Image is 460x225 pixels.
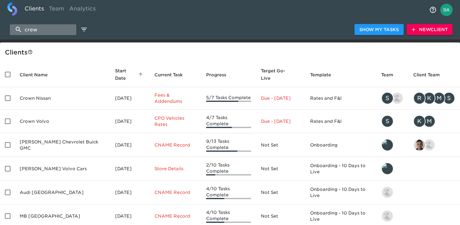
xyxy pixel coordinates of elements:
[110,181,150,204] td: [DATE]
[413,92,426,104] div: R
[154,142,196,148] p: CNAME Record
[382,211,393,222] img: kevin.lo@roadster.com
[154,166,196,172] p: Store Details
[110,110,150,133] td: [DATE]
[381,163,403,175] div: leland@roadster.com
[201,181,256,204] td: 4/10 Tasks Complete
[115,67,145,82] span: Start Date
[261,95,300,101] p: Due - [DATE]
[412,26,448,34] span: New Client
[433,92,445,104] div: M
[426,2,440,17] button: notifications
[423,115,435,127] div: M
[110,133,150,157] td: [DATE]
[201,87,256,110] td: 5/7 Tasks Complete
[443,92,455,104] div: S
[381,210,403,222] div: kevin.lo@roadster.com
[305,87,376,110] td: Rates and F&I
[305,157,376,181] td: Onboarding - 10 Days to Live
[206,71,234,78] span: Progress
[261,118,300,124] p: Due - [DATE]
[261,67,300,82] span: Target Go-Live
[15,181,110,204] td: Audi [GEOGRAPHIC_DATA]
[7,2,17,16] img: logo
[359,26,399,34] span: Show My Tasks
[305,133,376,157] td: Onboarding
[392,93,403,104] img: austin@roadster.com
[10,24,76,35] input: search
[28,50,33,54] svg: This is a list of all of your clients and clients shared with you
[22,2,46,17] a: Clients
[413,71,448,78] span: Client Team
[381,139,403,151] div: leland@roadster.com
[413,139,455,151] div: sai@simplemnt.com, nikko.foster@roadster.com
[154,115,196,127] p: CPO Vehicles Rates
[15,157,110,181] td: [PERSON_NAME] Volvo Cars
[154,213,196,219] p: CNAME Record
[154,92,196,104] p: Fees & Addendums
[261,67,292,82] span: Calculated based on the start date and the duration of all Tasks contained in this Hub.
[310,71,339,78] span: Template
[413,92,455,104] div: rrobins@crowncars.com, kwilson@crowncars.com, mcooley@crowncars.com, sparent@crowncars.com
[382,187,393,198] img: kevin.lo@roadster.com
[381,115,394,127] div: S
[20,71,56,78] span: Client Name
[201,157,256,181] td: 2/10 Tasks Complete
[413,115,426,127] div: K
[15,133,110,157] td: [PERSON_NAME] Chevrolet Buick GMC
[67,2,98,17] a: Analytics
[381,71,401,78] span: Team
[423,92,435,104] div: K
[424,139,435,151] img: nikko.foster@roadster.com
[15,87,110,110] td: Crown Nissan
[305,110,376,133] td: Rates and F&I
[305,181,376,204] td: Onboarding - 10 Days to Live
[381,186,403,199] div: kevin.lo@roadster.com
[46,2,67,17] a: Team
[79,24,89,35] button: edit
[414,139,425,151] img: sai@simplemnt.com
[381,92,394,104] div: S
[256,157,305,181] td: Not Set
[407,24,453,35] button: NewClient
[154,71,183,78] span: Current Task
[440,4,453,16] img: Profile
[5,47,458,57] div: Client s
[201,110,256,133] td: 4/7 Tasks Complete
[413,115,455,127] div: kwilson@crowncars.com, mcooley@crowncars.com
[201,133,256,157] td: 9/13 Tasks Complete
[154,189,196,195] p: CNAME Record
[382,139,393,151] img: leland@roadster.com
[256,181,305,204] td: Not Set
[154,71,191,78] span: Current Task
[381,115,403,127] div: savannah@roadster.com
[15,110,110,133] td: Crown Volvo
[381,92,403,104] div: savannah@roadster.com, austin@roadster.com
[256,133,305,157] td: Not Set
[382,163,393,174] img: leland@roadster.com
[110,157,150,181] td: [DATE]
[354,24,404,35] button: Show My Tasks
[110,87,150,110] td: [DATE]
